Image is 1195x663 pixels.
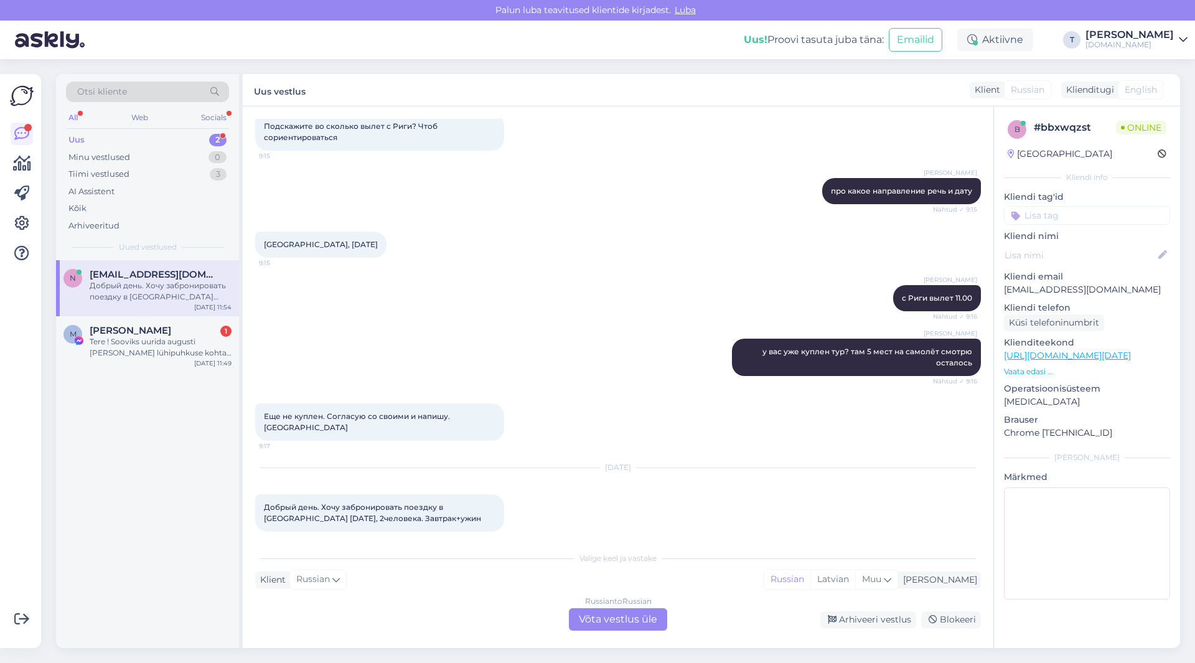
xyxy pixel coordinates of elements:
[264,502,481,523] span: Добрый день. Хочу забронировать поездку в [GEOGRAPHIC_DATA] [DATE], 2человека. Завтрак+ужин
[1011,83,1044,96] span: Russian
[957,29,1033,51] div: Aktiivne
[924,168,977,177] span: [PERSON_NAME]
[1004,336,1170,349] p: Klienditeekond
[970,83,1000,96] div: Klient
[1004,283,1170,296] p: [EMAIL_ADDRESS][DOMAIN_NAME]
[930,377,977,386] span: Nähtud ✓ 9:16
[744,32,884,47] div: Proovi tasuta juba täna:
[1004,382,1170,395] p: Operatsioonisüsteem
[930,205,977,214] span: Nähtud ✓ 9:15
[194,359,232,368] div: [DATE] 11:49
[209,151,227,164] div: 0
[77,85,127,98] span: Otsi kliente
[264,121,439,142] span: Подскажите во сколько вылет с Риги? Чтоб сориентироваться
[1004,471,1170,484] p: Märkmed
[1004,395,1170,408] p: [MEDICAL_DATA]
[259,441,306,451] span: 9:17
[1085,30,1188,50] a: [PERSON_NAME][DOMAIN_NAME]
[259,532,306,542] span: 11:54
[10,84,34,108] img: Askly Logo
[90,280,232,303] div: Добрый день. Хочу забронировать поездку в [GEOGRAPHIC_DATA] [DATE], 2человека. Завтрак+ужин
[259,258,306,268] span: 9:15
[862,573,881,585] span: Muu
[1015,125,1020,134] span: b
[1005,248,1156,262] input: Lisa nimi
[1004,350,1131,361] a: [URL][DOMAIN_NAME][DATE]
[810,570,855,589] div: Latvian
[90,269,219,280] span: nataliparasochka@gmail.com
[1004,426,1170,440] p: Chrome [TECHNICAL_ID]
[1004,270,1170,283] p: Kliendi email
[255,553,981,564] div: Valige keel ja vastake
[1008,148,1112,161] div: [GEOGRAPHIC_DATA]
[1125,83,1157,96] span: English
[762,347,974,367] span: у вас уже куплен тур? там 5 мест на самолёт смотрю осталось
[68,202,87,215] div: Kõik
[898,573,977,586] div: [PERSON_NAME]
[66,110,80,126] div: All
[129,110,151,126] div: Web
[220,326,232,337] div: 1
[68,134,85,146] div: Uus
[820,611,916,628] div: Arhiveeri vestlus
[1085,30,1174,40] div: [PERSON_NAME]
[70,273,76,283] span: n
[671,4,700,16] span: Luba
[264,411,452,432] span: Еще не куплен. Согласую со своими и напишу. [GEOGRAPHIC_DATA]
[1004,366,1170,377] p: Vaata edasi ...
[255,462,981,473] div: [DATE]
[764,570,810,589] div: Russian
[924,329,977,338] span: [PERSON_NAME]
[210,168,227,181] div: 3
[1061,83,1114,96] div: Klienditugi
[1004,206,1170,225] input: Lisa tag
[902,293,972,303] span: с Риги вылет 11.00
[199,110,229,126] div: Socials
[1085,40,1174,50] div: [DOMAIN_NAME]
[1004,190,1170,204] p: Kliendi tag'id
[1004,413,1170,426] p: Brauser
[68,168,129,181] div: Tiimi vestlused
[1004,230,1170,243] p: Kliendi nimi
[90,336,232,359] div: Tere ! Sooviks uurida augusti [PERSON_NAME] lühipuhkuse kohta, 30.08 ja 3 ööd Kreetal. Mis kell l...
[209,134,227,146] div: 2
[194,303,232,312] div: [DATE] 11:54
[1004,172,1170,183] div: Kliendi info
[259,151,306,161] span: 9:15
[831,186,972,195] span: про какое направление речь и дату
[1004,314,1104,331] div: Küsi telefoninumbrit
[254,82,306,98] label: Uus vestlus
[585,596,652,607] div: Russian to Russian
[1004,301,1170,314] p: Kliendi telefon
[1004,452,1170,463] div: [PERSON_NAME]
[68,186,115,198] div: AI Assistent
[68,151,130,164] div: Minu vestlused
[889,28,942,52] button: Emailid
[68,220,119,232] div: Arhiveeritud
[924,275,977,284] span: [PERSON_NAME]
[70,329,77,339] span: M
[90,325,171,336] span: Marie Mänd
[1063,31,1080,49] div: T
[255,573,286,586] div: Klient
[119,242,177,253] span: Uued vestlused
[569,608,667,631] div: Võta vestlus üle
[1116,121,1166,134] span: Online
[1034,120,1116,135] div: # bbxwqzst
[921,611,981,628] div: Blokeeri
[744,34,767,45] b: Uus!
[930,312,977,321] span: Nähtud ✓ 9:16
[264,240,378,249] span: [GEOGRAPHIC_DATA], [DATE]
[296,573,330,586] span: Russian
